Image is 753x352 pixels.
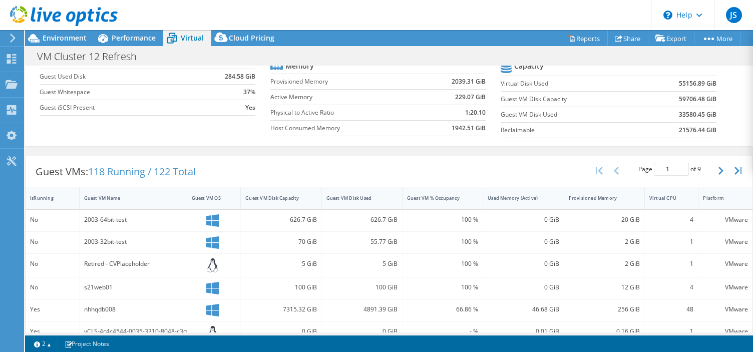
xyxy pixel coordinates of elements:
[245,103,255,113] b: Yes
[488,214,559,225] div: 0 GiB
[245,282,316,293] div: 100 GiB
[703,258,748,269] div: VMware
[407,282,478,293] div: 100 %
[30,195,63,201] div: IsRunning
[407,214,478,225] div: 100 %
[663,11,672,20] svg: \n
[703,304,748,315] div: VMware
[84,282,182,293] div: s21web01
[285,61,314,71] b: Memory
[569,258,640,269] div: 2 GiB
[569,304,640,315] div: 256 GiB
[726,7,742,23] span: JS
[270,92,419,102] label: Active Memory
[27,337,58,350] a: 2
[569,326,640,337] div: 0.16 GiB
[407,195,466,201] div: Guest VM % Occupancy
[638,163,701,176] span: Page of
[679,110,716,120] b: 33580.45 GiB
[501,94,642,104] label: Guest VM Disk Capacity
[501,125,642,135] label: Reclaimable
[694,31,740,46] a: More
[488,258,559,269] div: 0 GiB
[84,195,170,201] div: Guest VM Name
[703,326,748,337] div: VMware
[703,236,748,247] div: VMware
[703,195,736,201] div: Platform
[569,236,640,247] div: 2 GiB
[488,326,559,337] div: 0.01 GiB
[229,33,274,43] span: Cloud Pricing
[326,326,398,337] div: 0 GiB
[326,195,386,201] div: Guest VM Disk Used
[569,282,640,293] div: 12 GiB
[679,79,716,89] b: 55156.89 GiB
[488,236,559,247] div: 0 GiB
[649,258,694,269] div: 1
[43,33,87,43] span: Environment
[679,125,716,135] b: 21576.44 GiB
[407,258,478,269] div: 100 %
[452,123,486,133] b: 1942.51 GiB
[30,214,75,225] div: No
[270,77,419,87] label: Provisioned Memory
[488,282,559,293] div: 0 GiB
[26,156,206,187] div: Guest VMs:
[326,282,398,293] div: 100 GiB
[84,236,182,247] div: 2003-32bit-test
[245,195,304,201] div: Guest VM Disk Capacity
[30,236,75,247] div: No
[40,103,203,113] label: Guest iSCSI Present
[243,87,255,97] b: 37%
[112,33,156,43] span: Performance
[649,326,694,337] div: 1
[501,79,642,89] label: Virtual Disk Used
[33,51,152,62] h1: VM Cluster 12 Refresh
[407,236,478,247] div: 100 %
[455,92,486,102] b: 229.07 GiB
[30,258,75,269] div: No
[326,304,398,315] div: 4891.39 GiB
[245,214,316,225] div: 626.7 GiB
[270,108,419,118] label: Physical to Active Ratio
[697,165,701,173] span: 9
[326,258,398,269] div: 5 GiB
[245,258,316,269] div: 5 GiB
[40,72,203,82] label: Guest Used Disk
[58,337,116,350] a: Project Notes
[488,304,559,315] div: 46.68 GiB
[501,110,642,120] label: Guest VM Disk Used
[30,304,75,315] div: Yes
[649,236,694,247] div: 1
[703,282,748,293] div: VMware
[407,326,478,337] div: - %
[465,108,486,118] b: 1:20.10
[649,195,682,201] div: Virtual CPU
[225,72,255,82] b: 284.58 GiB
[569,214,640,225] div: 20 GiB
[560,31,608,46] a: Reports
[84,326,182,337] div: vCLS-4c4c4544-0035-3310-8048-c3c04f315332
[649,282,694,293] div: 4
[181,33,204,43] span: Virtual
[326,214,398,225] div: 626.7 GiB
[648,31,694,46] a: Export
[649,214,694,225] div: 4
[88,165,196,178] span: 118 Running / 122 Total
[84,214,182,225] div: 2003-64bit-test
[514,61,544,71] b: Capacity
[488,195,547,201] div: Used Memory (Active)
[192,195,224,201] div: Guest VM OS
[407,304,478,315] div: 66.86 %
[245,304,316,315] div: 7315.32 GiB
[452,77,486,87] b: 2039.31 GiB
[326,236,398,247] div: 55.77 GiB
[84,304,182,315] div: nhhqdb008
[569,195,628,201] div: Provisioned Memory
[607,31,648,46] a: Share
[84,258,182,269] div: Retired - CVPlaceholder
[654,163,689,176] input: jump to page
[245,326,316,337] div: 0 GiB
[245,236,316,247] div: 70 GiB
[30,282,75,293] div: No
